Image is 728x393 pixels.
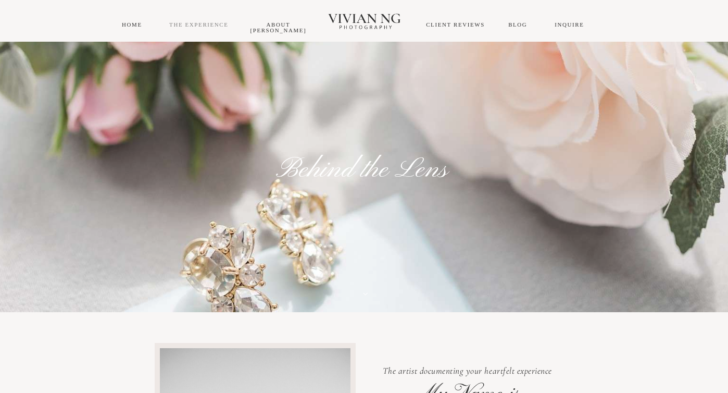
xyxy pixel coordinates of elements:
a: Blog [508,21,527,28]
a: INQUIRE [555,21,584,28]
span: Behind the Lens [276,152,448,188]
a: HOME [122,21,142,28]
em: The artist documenting your heartfelt experience [383,365,552,376]
a: About [PERSON_NAME] [250,21,306,33]
a: THE EXPERIENCE [169,21,229,28]
a: CLIENT REVIEWS [426,21,485,28]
